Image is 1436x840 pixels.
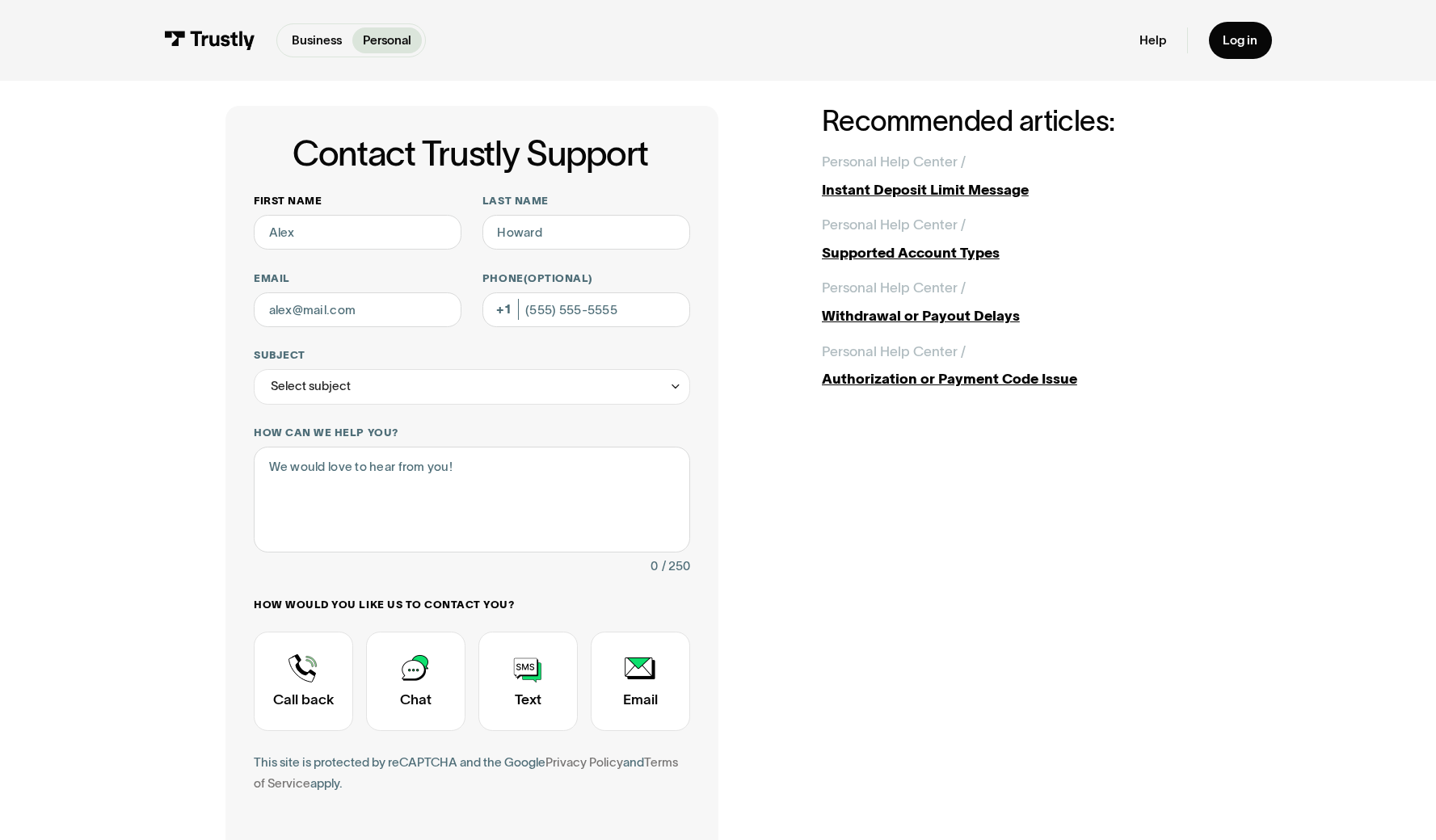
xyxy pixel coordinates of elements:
[271,376,351,397] div: Select subject
[254,426,690,439] label: How can we help you?
[822,214,966,235] div: Personal Help Center /
[292,31,342,50] p: Business
[822,214,1211,263] a: Personal Help Center /Supported Account Types
[822,341,966,362] div: Personal Help Center /
[482,292,690,328] input: (555) 555-5555
[254,348,690,362] label: Subject
[254,752,690,794] div: This site is protected by reCAPTCHA and the Google and apply.
[482,271,690,285] label: Phone
[822,151,1211,200] a: Personal Help Center /Instant Deposit Limit Message
[254,369,690,405] div: Select subject
[254,271,461,285] label: Email
[254,215,461,250] input: Alex
[1209,22,1272,59] a: Log in
[482,194,690,208] label: Last name
[545,755,623,769] a: Privacy Policy
[822,305,1211,326] div: Withdrawal or Payout Delays
[254,194,461,208] label: First name
[352,27,422,53] a: Personal
[524,272,593,284] span: (Optional)
[822,151,966,172] div: Personal Help Center /
[822,368,1211,389] div: Authorization or Payment Code Issue
[1139,32,1166,48] a: Help
[164,31,255,50] img: Trustly Logo
[651,556,658,577] div: 0
[482,215,690,250] input: Howard
[281,27,352,53] a: Business
[822,277,966,298] div: Personal Help Center /
[254,598,690,611] label: How would you like us to contact you?
[363,31,411,50] p: Personal
[822,341,1211,390] a: Personal Help Center /Authorization or Payment Code Issue
[251,134,690,173] h1: Contact Trustly Support
[254,292,461,328] input: alex@mail.com
[822,277,1211,326] a: Personal Help Center /Withdrawal or Payout Delays
[822,106,1211,136] h2: Recommended articles:
[822,179,1211,200] div: Instant Deposit Limit Message
[662,556,690,577] div: / 250
[1223,32,1257,48] div: Log in
[822,242,1211,263] div: Supported Account Types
